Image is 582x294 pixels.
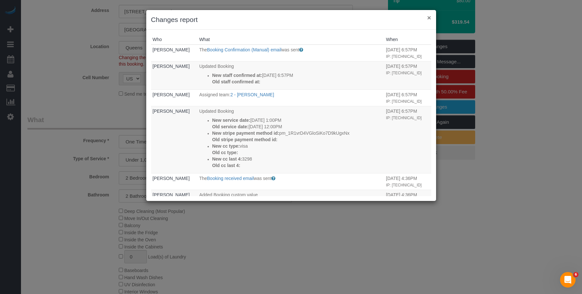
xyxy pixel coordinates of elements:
[146,10,436,201] sui-modal: Changes report
[199,176,207,181] span: The
[198,45,384,61] td: What
[212,131,279,136] strong: New stripe payment method id:
[151,190,198,218] td: Who
[384,35,431,45] th: When
[199,47,207,52] span: The
[212,79,260,84] strong: Old staff confirmed at:
[199,192,258,197] span: Added Booking custom value
[212,124,249,129] strong: Old service date:
[386,183,422,187] small: IP: [TECHNICAL_ID]
[384,45,431,61] td: When
[384,61,431,89] td: When
[212,163,240,168] strong: Old cc last 4:
[560,272,576,288] iframe: Intercom live chat
[207,176,254,181] a: Booking received email
[153,192,190,197] a: [PERSON_NAME]
[199,64,234,69] span: Updated Booking
[198,106,384,173] td: What
[384,106,431,173] td: When
[198,190,384,218] td: What
[386,99,422,104] small: IP: [TECHNICAL_ID]
[573,272,578,277] span: 6
[384,190,431,218] td: When
[212,72,383,79] p: [DATE] 6:57PM
[281,47,299,52] span: was sent
[212,117,383,123] p: [DATE] 1:00PM
[151,173,198,190] td: Who
[151,61,198,89] td: Who
[212,137,277,142] strong: Old stripe payment method id:
[212,118,250,123] strong: New service date:
[212,143,240,149] strong: New cc type:
[198,35,384,45] th: What
[212,73,262,78] strong: New staff confirmed at:
[199,92,230,97] span: Assigned team:
[427,14,431,21] button: ×
[207,47,281,52] a: Booking Confirmation (Manual) email
[384,89,431,106] td: When
[151,35,198,45] th: Who
[384,173,431,190] td: When
[153,109,190,114] a: [PERSON_NAME]
[151,45,198,61] td: Who
[254,176,271,181] span: was sent
[153,92,190,97] a: [PERSON_NAME]
[386,54,422,59] small: IP: [TECHNICAL_ID]
[153,64,190,69] a: [PERSON_NAME]
[199,109,234,114] span: Updated Booking
[153,176,190,181] a: [PERSON_NAME]
[212,123,383,130] p: [DATE] 12:00PM
[212,150,238,155] strong: Old cc type:
[151,15,431,25] h3: Changes report
[212,156,242,162] strong: New cc last 4:
[198,89,384,106] td: What
[212,156,383,162] p: 3298
[386,71,422,75] small: IP: [TECHNICAL_ID]
[230,92,274,97] a: 2 - [PERSON_NAME]
[151,89,198,106] td: Who
[212,130,383,136] p: pm_1R1vrD4VGloSiKo7D9kUgxNx
[151,106,198,173] td: Who
[212,143,383,149] p: visa
[198,173,384,190] td: What
[153,47,190,52] a: [PERSON_NAME]
[386,116,422,120] small: IP: [TECHNICAL_ID]
[198,61,384,89] td: What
